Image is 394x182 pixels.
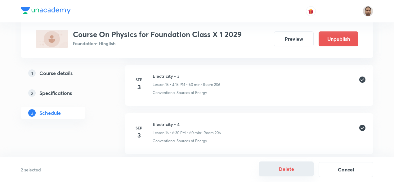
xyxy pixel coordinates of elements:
[21,7,71,16] a: Company Logo
[153,90,207,96] p: Conventional Sources of Energy
[319,31,358,46] button: Unpublish
[133,82,145,92] h4: 3
[28,69,36,77] p: 1
[36,30,68,48] img: 03BB9435-1F4E-4FA8-BF82-E5F20E6A4BB3_plus.png
[21,166,150,173] p: 2 selected
[21,7,71,14] img: Company Logo
[153,138,207,144] p: Conventional Sources of Energy
[39,89,72,97] h5: Specifications
[21,67,105,79] a: 1Course details
[363,6,373,16] img: Shekhar Banerjee
[133,77,145,82] h6: Sep
[73,40,242,47] p: Foundation • Hinglish
[73,30,242,39] h3: Course On Physics for Foundation Class X 1 2029
[200,82,220,87] p: • Room 206
[133,125,145,131] h6: Sep
[274,31,314,46] button: Preview
[153,82,200,87] p: Lesson 15 • 4:15 PM • 60 min
[153,121,221,128] h6: Electricity - 4
[201,130,221,136] p: • Room 206
[153,130,201,136] p: Lesson 16 • 6:30 PM • 60 min
[259,161,314,176] button: Delete
[153,73,220,79] h6: Electricity - 3
[133,131,145,140] h4: 3
[306,6,316,16] button: avatar
[28,109,36,117] p: 3
[21,87,105,99] a: 2Specifications
[319,162,373,177] button: Cancel
[39,69,73,77] h5: Course details
[28,89,36,97] p: 2
[39,109,61,117] h5: Schedule
[308,8,314,14] img: avatar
